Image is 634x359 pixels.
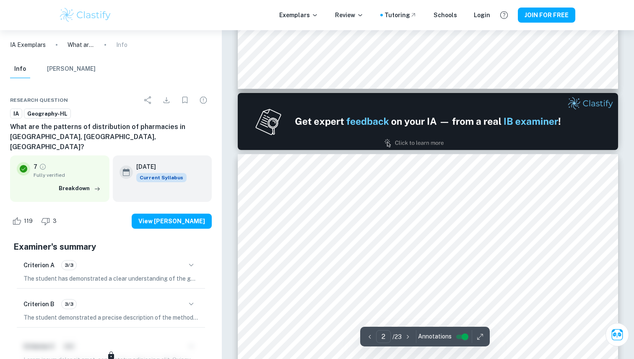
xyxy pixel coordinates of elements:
button: Info [10,60,30,78]
div: This exemplar is based on the current syllabus. Feel free to refer to it for inspiration/ideas wh... [136,173,187,182]
p: / 23 [392,332,402,341]
a: Login [474,10,490,20]
h6: Criterion B [23,300,55,309]
button: Help and Feedback [497,8,511,22]
span: Fully verified [34,171,103,179]
p: Info [116,40,127,49]
button: View [PERSON_NAME] [132,214,212,229]
button: [PERSON_NAME] [47,60,96,78]
span: IA [10,110,22,118]
p: The student demonstrated a precise description of the methods used for primary and secondary data... [23,313,198,322]
div: Download [158,92,175,108]
a: IA Exemplars [10,40,46,49]
h6: What are the patterns of distribution of pharmacies in [GEOGRAPHIC_DATA], [GEOGRAPHIC_DATA], [GEO... [10,122,212,152]
span: 3/3 [62,300,76,308]
h6: [DATE] [136,162,180,171]
div: Dislike [39,214,61,228]
div: Report issue [195,92,212,108]
button: Ask Clai [605,323,629,346]
button: Breakdown [57,182,103,195]
p: Exemplars [279,10,318,20]
span: Research question [10,96,68,104]
a: IA [10,108,22,119]
div: Bookmark [177,92,193,108]
span: Current Syllabus [136,173,187,182]
h6: Criterion A [23,261,55,270]
span: Geography-HL [24,110,70,118]
a: Geography-HL [24,108,71,119]
a: Schools [434,10,457,20]
div: Like [10,214,37,228]
a: Tutoring [385,10,417,20]
p: 7 [34,162,37,171]
p: Review [335,10,364,20]
span: 119 [19,217,37,225]
span: Annotations [418,332,452,341]
h5: Examiner's summary [13,240,208,253]
img: Clastify logo [59,7,112,23]
p: The student has demonstrated a clear understanding of the geographical context of the fieldwork q... [23,274,198,283]
a: Grade fully verified [39,163,47,170]
p: What are the patterns of distribution of pharmacies in [GEOGRAPHIC_DATA], [GEOGRAPHIC_DATA], [GEO... [68,40,94,49]
div: Share [140,92,156,108]
img: Ad [238,93,618,150]
span: 3/3 [62,261,76,269]
button: JOIN FOR FREE [518,8,575,23]
span: 3 [48,217,61,225]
